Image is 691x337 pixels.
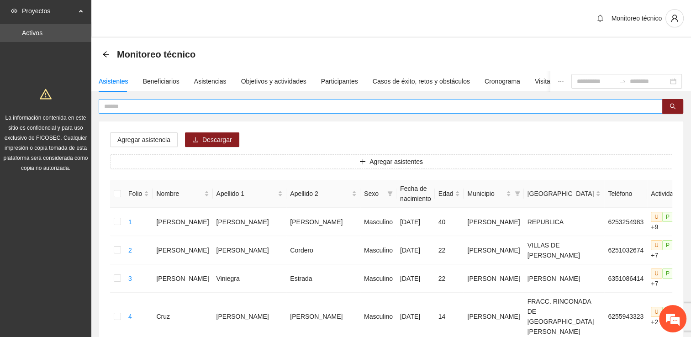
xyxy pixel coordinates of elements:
[286,236,360,264] td: Cordero
[53,114,126,206] span: Estamos en línea.
[464,208,523,236] td: [PERSON_NAME]
[385,187,395,200] span: filter
[359,158,366,166] span: plus
[110,132,178,147] button: Agregar asistencia
[102,51,110,58] div: Back
[438,189,454,199] span: Edad
[99,76,128,86] div: Asistentes
[47,47,153,58] div: Chatee con nosotros ahora
[286,180,360,208] th: Apellido 2
[22,2,76,20] span: Proyectos
[467,189,504,199] span: Municipio
[194,76,227,86] div: Asistencias
[286,264,360,293] td: Estrada
[464,236,523,264] td: [PERSON_NAME]
[125,180,153,208] th: Folio
[241,76,306,86] div: Objetivos y actividades
[535,76,620,86] div: Visita de campo y entregables
[670,103,676,111] span: search
[364,189,384,199] span: Sexo
[110,154,672,169] button: plusAgregar asistentes
[5,233,174,265] textarea: Escriba su mensaje y pulse “Intro”
[396,236,435,264] td: [DATE]
[651,269,662,279] span: U
[369,157,423,167] span: Agregar asistentes
[485,76,520,86] div: Cronograma
[651,307,662,317] span: U
[213,264,287,293] td: Viniegra
[647,264,680,293] td: +7
[604,180,647,208] th: Teléfono
[153,236,212,264] td: [PERSON_NAME]
[213,180,287,208] th: Apellido 1
[662,240,673,250] span: P
[604,208,647,236] td: 6253254983
[286,208,360,236] td: [PERSON_NAME]
[153,180,212,208] th: Nombre
[464,180,523,208] th: Municipio
[604,236,647,264] td: 6251032674
[435,208,464,236] td: 40
[524,264,605,293] td: [PERSON_NAME]
[387,191,393,196] span: filter
[396,264,435,293] td: [DATE]
[102,51,110,58] span: arrow-left
[604,264,647,293] td: 6351086414
[464,264,523,293] td: [PERSON_NAME]
[524,208,605,236] td: REPUBLICA
[22,29,42,37] a: Activos
[156,189,202,199] span: Nombre
[143,76,179,86] div: Beneficiarios
[665,9,684,27] button: user
[593,15,607,22] span: bell
[185,132,239,147] button: downloadDescargar
[192,137,199,144] span: download
[619,78,626,85] span: to
[396,208,435,236] td: [DATE]
[128,275,132,282] a: 3
[153,264,212,293] td: [PERSON_NAME]
[128,218,132,226] a: 1
[558,78,564,84] span: ellipsis
[11,8,17,14] span: eye
[128,189,142,199] span: Folio
[662,212,673,222] span: P
[619,78,626,85] span: swap-right
[360,208,396,236] td: Masculino
[128,313,132,320] a: 4
[150,5,172,26] div: Minimizar ventana de chat en vivo
[662,99,683,114] button: search
[550,71,571,92] button: ellipsis
[213,208,287,236] td: [PERSON_NAME]
[4,115,88,171] span: La información contenida en este sitio es confidencial y para uso exclusivo de FICOSEC. Cualquier...
[524,236,605,264] td: VILLAS DE [PERSON_NAME]
[435,180,464,208] th: Edad
[373,76,470,86] div: Casos de éxito, retos y obstáculos
[651,240,662,250] span: U
[360,236,396,264] td: Masculino
[213,236,287,264] td: [PERSON_NAME]
[611,15,662,22] span: Monitoreo técnico
[153,208,212,236] td: [PERSON_NAME]
[651,212,662,222] span: U
[666,14,683,22] span: user
[360,264,396,293] td: Masculino
[662,269,673,279] span: P
[515,191,520,196] span: filter
[527,189,594,199] span: [GEOGRAPHIC_DATA]
[117,135,170,145] span: Agregar asistencia
[117,47,195,62] span: Monitoreo técnico
[128,247,132,254] a: 2
[647,236,680,264] td: +7
[321,76,358,86] div: Participantes
[40,88,52,100] span: warning
[435,264,464,293] td: 22
[202,135,232,145] span: Descargar
[647,208,680,236] td: +9
[524,180,605,208] th: Colonia
[396,180,435,208] th: Fecha de nacimiento
[593,11,607,26] button: bell
[290,189,350,199] span: Apellido 2
[216,189,276,199] span: Apellido 1
[647,180,680,208] th: Actividad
